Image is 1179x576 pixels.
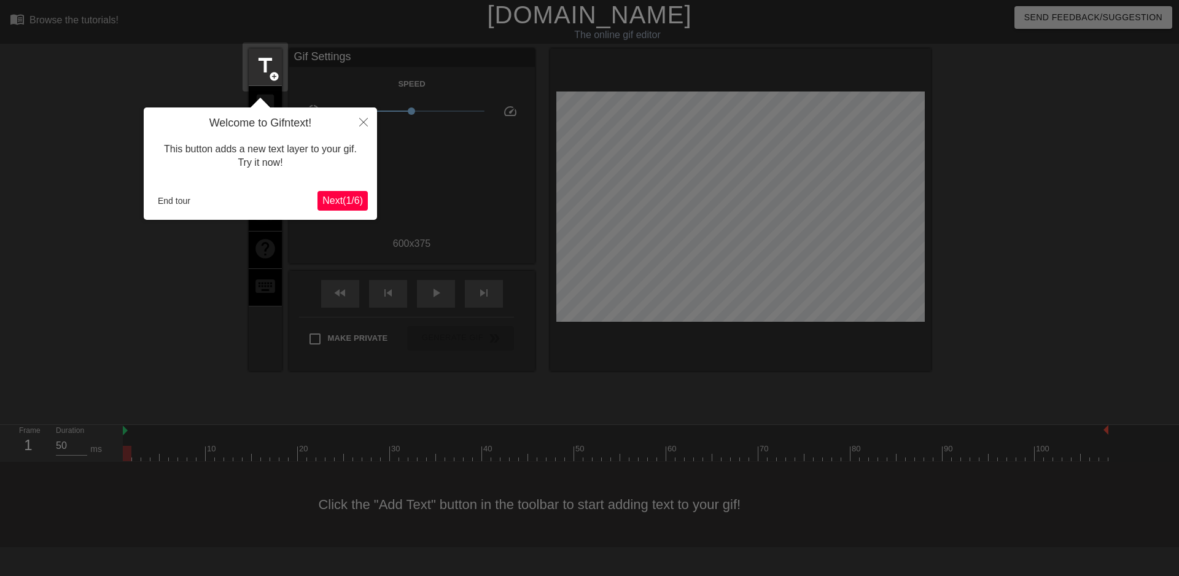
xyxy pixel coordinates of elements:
[322,195,363,206] span: Next ( 1 / 6 )
[153,117,368,130] h4: Welcome to Gifntext!
[317,191,368,211] button: Next
[153,130,368,182] div: This button adds a new text layer to your gif. Try it now!
[350,107,377,136] button: Close
[153,192,195,210] button: End tour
